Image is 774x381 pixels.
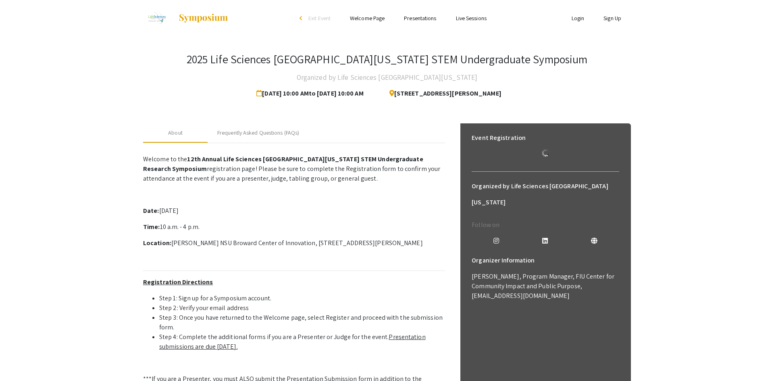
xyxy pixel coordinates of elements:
u: Presentation submissions are due [DATE]. [159,333,426,351]
img: Symposium by ForagerOne [178,13,229,23]
p: [DATE] [143,206,445,216]
u: Registration Directions [143,278,213,286]
div: arrow_back_ios [300,16,304,21]
p: Follow on [472,220,619,230]
h4: Organized by Life Sciences [GEOGRAPHIC_DATA][US_STATE] [297,69,477,85]
a: Live Sessions [456,15,487,22]
img: 2025 Life Sciences South Florida STEM Undergraduate Symposium [143,8,170,28]
h6: Organized by Life Sciences [GEOGRAPHIC_DATA][US_STATE] [472,178,619,210]
p: [PERSON_NAME] NSU Broward Center of Innovation, [STREET_ADDRESS][PERSON_NAME] [143,238,445,248]
li: Step 4: Complete the additional forms if you are a Presenter or Judge for the event. [159,332,445,352]
li: Step 3: Once you have returned to the Welcome page, select Register and proceed with the submissi... [159,313,445,332]
p: Welcome to the registration page! Please be sure to complete the Registration form to confirm you... [143,154,445,183]
h3: 2025 Life Sciences [GEOGRAPHIC_DATA][US_STATE] STEM Undergraduate Symposium [187,52,588,66]
strong: Location: [143,239,171,247]
span: [DATE] 10:00 AM to [DATE] 10:00 AM [256,85,366,102]
a: Login [572,15,585,22]
span: Exit Event [308,15,331,22]
p: 10 a.m. - 4 p.m. [143,222,445,232]
strong: 12th Annual Life Sciences [GEOGRAPHIC_DATA][US_STATE] STEM Undergraduate Research Symposium [143,155,423,173]
span: [STREET_ADDRESS][PERSON_NAME] [383,85,501,102]
h6: Organizer Information [472,252,619,269]
li: Step 1: Sign up for a Symposium account. [159,294,445,303]
h6: Event Registration [472,130,526,146]
p: [PERSON_NAME], Program Manager, FIU Center for Community Impact and Public Purpose, [EMAIL_ADDRES... [472,272,619,301]
a: 2025 Life Sciences South Florida STEM Undergraduate Symposium [143,8,229,28]
div: Frequently Asked Questions (FAQs) [217,129,299,137]
a: Sign Up [603,15,621,22]
strong: Date: [143,206,159,215]
a: Welcome Page [350,15,385,22]
a: Presentations [404,15,436,22]
div: About [168,129,183,137]
strong: Time: [143,223,160,231]
img: Loading [539,146,553,160]
li: Step 2: Verify your email address [159,303,445,313]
